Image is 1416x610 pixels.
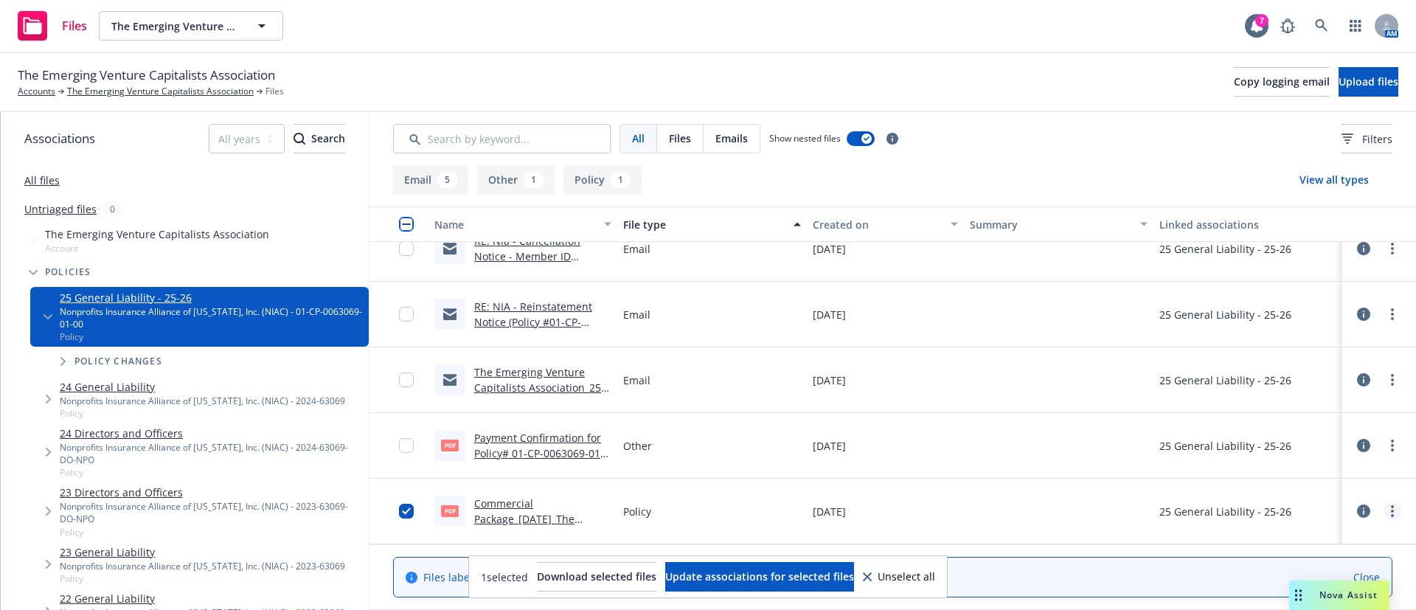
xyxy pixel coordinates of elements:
input: Search by keyword... [393,124,611,153]
a: 23 Directors and Officers [60,485,363,500]
a: All files [24,173,60,187]
a: Files [12,5,93,46]
div: Name [434,217,595,232]
div: Created on [813,217,943,232]
span: All [632,131,645,146]
a: The Emerging Venture Capitalists Association [67,85,254,98]
div: Summary [970,217,1131,232]
span: Policy [60,330,363,343]
a: Report a Bug [1273,11,1302,41]
span: Email [623,372,650,388]
button: SearchSearch [294,124,345,153]
button: Upload files [1339,67,1398,97]
span: pdf [441,440,459,451]
a: more [1384,240,1401,257]
div: Nonprofits Insurance Alliance of [US_STATE], Inc. (NIAC) - 2023-63069 [60,560,345,572]
div: Search [294,125,345,153]
button: Filters [1342,124,1392,153]
span: Show nested files [769,132,841,145]
span: The Emerging Venture Capitalists Association [18,66,275,85]
span: [DATE] [813,438,846,454]
div: 25 General Liability - 25-26 [1159,438,1291,454]
a: 22 General Liability [60,591,345,606]
input: Toggle Row Selected [399,438,414,453]
span: Policy [60,526,363,538]
button: Copy logging email [1234,67,1330,97]
button: Linked associations [1153,207,1342,242]
span: pdf [441,505,459,516]
span: The Emerging Venture Capitalists Association [45,226,269,242]
input: Toggle Row Selected [399,372,414,387]
a: Accounts [18,85,55,98]
span: Policy [60,407,345,420]
div: Nonprofits Insurance Alliance of [US_STATE], Inc. (NIAC) - 2023-63069-DO-NPO [60,500,363,525]
button: Unselect all [863,562,935,592]
div: 1 [524,172,544,188]
a: more [1384,371,1401,389]
input: Toggle Row Selected [399,307,414,322]
a: The Emerging Venture Capitalists Association_25-26_General Liability_REINSTATEMENT eff [DATE] [474,365,605,441]
button: Name [428,207,617,242]
a: 25 General Liability - 25-26 [60,290,363,305]
span: Policy [60,572,345,585]
span: Policy [623,504,651,519]
button: Nova Assist [1289,580,1389,610]
span: Files [62,20,87,32]
a: Switch app [1341,11,1370,41]
div: 0 [103,201,122,218]
button: Email [393,165,468,195]
button: Policy [563,165,642,195]
span: Filters [1362,131,1392,147]
div: Nonprofits Insurance Alliance of [US_STATE], Inc. (NIAC) - 2024-63069 [60,395,345,407]
span: Update associations for selected files [665,569,854,583]
span: [DATE] [813,241,846,257]
button: Download selected files [537,562,656,592]
input: Toggle Row Selected [399,241,414,256]
span: Emails [715,131,748,146]
a: 23 General Liability [60,544,345,560]
div: 25 General Liability - 25-26 [1159,504,1291,519]
span: Associations [24,129,95,148]
span: Files [669,131,691,146]
span: Unselect all [878,572,935,582]
div: File type [623,217,784,232]
button: File type [617,207,806,242]
div: 1 [611,172,631,188]
button: The Emerging Venture Capitalists Association [99,11,283,41]
span: [DATE] [813,372,846,388]
button: Summary [964,207,1153,242]
span: The Emerging Venture Capitalists Association [111,18,239,34]
a: Search [1307,11,1336,41]
span: Policy changes [74,357,162,366]
a: Untriaged files [24,201,97,217]
div: Nonprofits Insurance Alliance of [US_STATE], Inc. (NIAC) - 2024-63069-DO-NPO [60,441,363,466]
a: 24 General Liability [60,379,345,395]
div: Linked associations [1159,217,1336,232]
span: Other [623,438,652,454]
div: 25 General Liability - 25-26 [1159,307,1291,322]
span: Filters [1342,131,1392,147]
input: Select all [399,217,414,232]
span: [DATE] [813,504,846,519]
span: Download selected files [537,569,656,583]
svg: Search [294,133,305,145]
a: more [1384,502,1401,520]
span: Email [623,307,650,322]
a: Close [1353,569,1380,585]
div: 25 General Liability - 25-26 [1159,372,1291,388]
span: 1 selected [481,569,528,585]
button: Other [477,165,555,195]
div: Drag to move [1289,580,1308,610]
input: Toggle Row Selected [399,504,414,519]
div: 5 [437,172,457,188]
button: View all types [1276,165,1392,195]
span: Account [45,242,269,254]
span: Nova Assist [1319,589,1378,601]
div: 7 [1255,14,1268,27]
a: Payment Confirmation for Policy# 01-CP-0063069-01-05 - Emerging Venture Capitalists Association.pdf [474,431,605,491]
a: Commercial Package_[DATE]_The Emerging Venture Capitalists Association.pdf [474,496,605,557]
span: Copy logging email [1234,74,1330,89]
span: Policies [45,268,91,277]
a: 24 Directors and Officers [60,426,363,441]
span: [DATE] [813,307,846,322]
